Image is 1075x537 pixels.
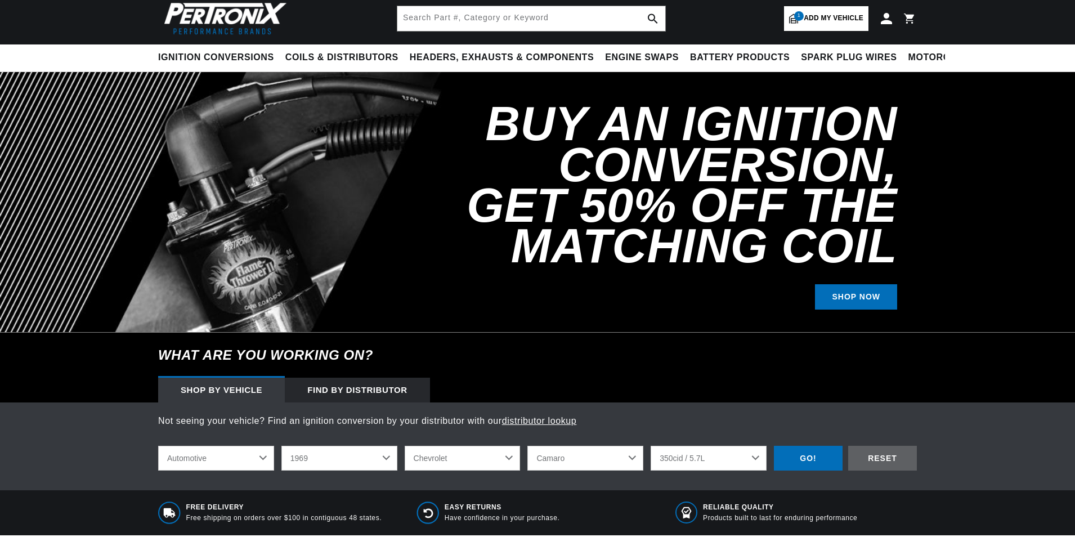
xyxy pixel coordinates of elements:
[158,378,285,402] div: Shop by vehicle
[651,446,767,471] select: Engine
[445,513,560,523] p: Have confidence in your purchase.
[130,333,945,378] h6: What are you working on?
[397,6,665,31] input: Search Part #, Category or Keyword
[410,52,594,64] span: Headers, Exhausts & Components
[804,13,863,24] span: Add my vehicle
[158,52,274,64] span: Ignition Conversions
[795,44,902,71] summary: Spark Plug Wires
[794,11,804,21] span: 1
[815,284,897,310] a: SHOP NOW
[784,6,868,31] a: 1Add my vehicle
[774,446,843,471] div: GO!
[801,52,897,64] span: Spark Plug Wires
[703,503,857,512] span: RELIABLE QUALITY
[703,513,857,523] p: Products built to last for enduring performance
[684,44,795,71] summary: Battery Products
[158,446,274,471] select: Ride Type
[405,446,521,471] select: Make
[186,503,382,512] span: Free Delivery
[903,44,981,71] summary: Motorcycle
[848,446,917,471] div: RESET
[690,52,790,64] span: Battery Products
[186,513,382,523] p: Free shipping on orders over $100 in contiguous 48 states.
[158,44,280,71] summary: Ignition Conversions
[605,52,679,64] span: Engine Swaps
[404,44,599,71] summary: Headers, Exhausts & Components
[281,446,397,471] select: Year
[158,414,917,428] p: Not seeing your vehicle? Find an ignition conversion by your distributor with our
[908,52,975,64] span: Motorcycle
[599,44,684,71] summary: Engine Swaps
[416,104,897,266] h2: Buy an Ignition Conversion, Get 50% off the Matching Coil
[640,6,665,31] button: search button
[285,52,398,64] span: Coils & Distributors
[445,503,560,512] span: Easy Returns
[285,378,430,402] div: Find by Distributor
[280,44,404,71] summary: Coils & Distributors
[527,446,643,471] select: Model
[502,416,577,426] a: distributor lookup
